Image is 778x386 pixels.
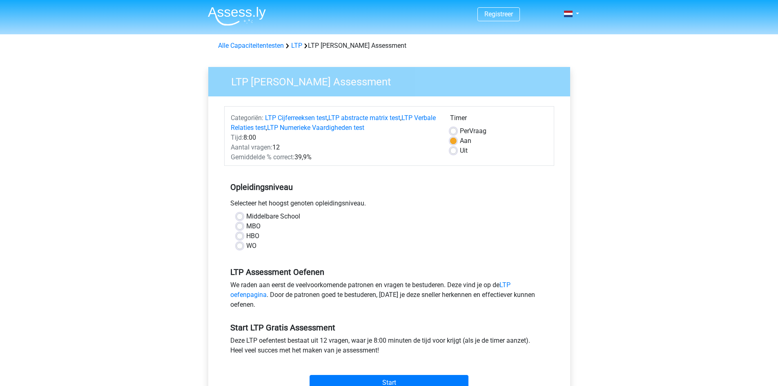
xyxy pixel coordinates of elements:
[246,212,300,221] label: Middelbare School
[218,42,284,49] a: Alle Capaciteitentesten
[484,10,513,18] a: Registreer
[460,146,468,156] label: Uit
[231,114,263,122] span: Categoriën:
[225,152,444,162] div: 39,9%
[225,113,444,133] div: , , ,
[291,42,302,49] a: LTP
[460,126,486,136] label: Vraag
[246,231,259,241] label: HBO
[246,241,256,251] label: WO
[224,199,554,212] div: Selecteer het hoogst genoten opleidingsniveau.
[231,153,294,161] span: Gemiddelde % correct:
[230,323,548,332] h5: Start LTP Gratis Assessment
[460,127,469,135] span: Per
[246,221,261,231] label: MBO
[208,7,266,26] img: Assessly
[328,114,400,122] a: LTP abstracte matrix test
[230,179,548,195] h5: Opleidingsniveau
[230,267,548,277] h5: LTP Assessment Oefenen
[231,143,272,151] span: Aantal vragen:
[225,143,444,152] div: 12
[267,124,364,132] a: LTP Numerieke Vaardigheden test
[265,114,327,122] a: LTP Cijferreeksen test
[225,133,444,143] div: 8:00
[224,336,554,359] div: Deze LTP oefentest bestaat uit 12 vragen, waar je 8:00 minuten de tijd voor krijgt (als je de tim...
[215,41,564,51] div: LTP [PERSON_NAME] Assessment
[231,134,243,141] span: Tijd:
[460,136,471,146] label: Aan
[224,280,554,313] div: We raden aan eerst de veelvoorkomende patronen en vragen te bestuderen. Deze vind je op de . Door...
[450,113,548,126] div: Timer
[221,72,564,88] h3: LTP [PERSON_NAME] Assessment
